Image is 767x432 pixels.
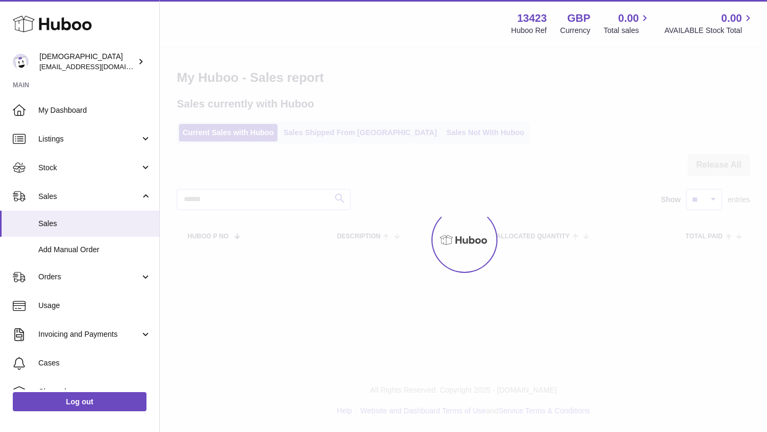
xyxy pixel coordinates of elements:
span: Sales [38,219,151,229]
span: 0.00 [618,11,639,26]
div: [DEMOGRAPHIC_DATA] [39,52,135,72]
span: Stock [38,163,140,173]
span: Orders [38,272,140,282]
span: Add Manual Order [38,245,151,255]
span: Channels [38,387,151,397]
a: 0.00 AVAILABLE Stock Total [664,11,754,36]
div: Currency [560,26,591,36]
span: AVAILABLE Stock Total [664,26,754,36]
strong: GBP [567,11,590,26]
a: 0.00 Total sales [603,11,651,36]
span: My Dashboard [38,105,151,115]
span: Cases [38,358,151,368]
span: Usage [38,301,151,311]
span: Total sales [603,26,651,36]
span: [EMAIL_ADDRESS][DOMAIN_NAME] [39,62,157,71]
div: Huboo Ref [511,26,547,36]
span: 0.00 [721,11,742,26]
a: Log out [13,392,146,411]
span: Listings [38,134,140,144]
span: Sales [38,192,140,202]
span: Invoicing and Payments [38,329,140,339]
strong: 13423 [517,11,547,26]
img: olgazyuz@outlook.com [13,54,29,70]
